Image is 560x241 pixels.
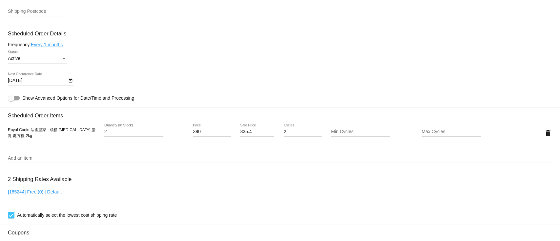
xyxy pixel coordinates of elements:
mat-icon: delete [544,129,552,137]
span: Active [8,56,20,61]
span: Show Advanced Options for Date/Time and Processing [22,95,134,101]
input: Next Occurrence Date [8,78,67,83]
mat-select: Status [8,56,67,61]
input: Quantity (In Stock) [104,129,163,134]
h3: Coupons [8,225,552,236]
input: Shipping Postcode [8,9,67,14]
h3: 2 Shipping Rates Available [8,172,72,186]
h3: Scheduled Order Details [8,30,552,37]
h3: Scheduled Order Items [8,108,552,119]
a: Every 1 months [31,42,63,47]
span: Automatically select the lowest cost shipping rate [17,211,117,219]
input: Max Cycles [422,129,481,134]
input: Cycles [284,129,321,134]
span: Royal Canin 法國皇家 - 成貓 [MEDICAL_DATA] 腸胃 處方糧 2kg [8,128,95,138]
input: Min Cycles [331,129,390,134]
input: Add an item [8,156,552,161]
input: Sale Price [240,129,274,134]
a: [185244] Free (0) | Default [8,189,62,194]
button: Open calendar [67,77,74,84]
div: Frequency: [8,42,552,47]
input: Price [193,129,231,134]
